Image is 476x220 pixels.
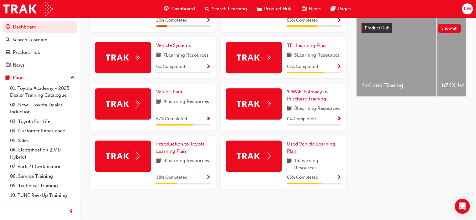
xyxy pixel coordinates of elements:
span: Dashboard [171,5,195,13]
span: car-icon [6,50,10,55]
span: book-icon [156,157,161,165]
span: News [309,5,321,13]
a: 06. Electrification (EV & Hybrid) [8,145,77,162]
button: Show Progress [206,17,211,24]
span: book-icon [156,98,161,106]
span: Show Progress [337,116,341,122]
button: Show Progress [337,115,341,123]
span: book-icon [156,52,161,59]
span: Show Progress [206,18,211,23]
button: Show Progress [206,115,211,123]
div: Search Learning [13,36,48,43]
span: Show Progress [206,116,211,122]
span: 0 % Completed [287,115,316,123]
img: Trak [106,151,140,161]
a: News [3,59,77,71]
a: Search Learning [3,34,77,46]
span: 3 Learning Resources [294,52,340,59]
a: 07. Parts21 Certification [8,162,77,171]
a: 04. Customer Experience [8,126,77,136]
span: search-icon [6,37,10,43]
span: 67 % Completed [156,115,187,123]
img: Trak [106,53,140,62]
span: book-icon [287,157,292,171]
span: news-icon [6,63,10,68]
span: guage-icon [6,24,10,30]
span: guage-icon [164,5,169,13]
button: Show Progress [337,63,341,71]
span: TFL Learning Plan [287,43,326,48]
a: Introduction to Toyota Learning Plan [156,141,211,155]
a: news-iconNews [297,3,326,15]
span: 55 % Completed [287,17,318,24]
div: Product Hub [13,49,40,56]
span: car-icon [257,5,262,13]
span: Show Progress [337,175,341,181]
span: Show Progress [337,18,341,23]
div: Open Intercom Messenger [455,199,470,214]
span: Show Progress [206,175,211,181]
span: 38 % Completed [156,174,187,181]
button: Show Progress [206,63,211,71]
button: Pages [3,72,77,84]
img: Trak [106,99,140,109]
span: 8 Learning Resources [294,105,340,113]
a: 09. Technical Training [8,181,77,191]
img: Trak [237,151,271,161]
span: Value Chain [156,89,182,95]
span: Used Vehicle Learning Plan [287,141,335,154]
span: Product Hub [264,5,292,13]
button: RM [462,3,473,14]
span: 'OWAF' Pathway to Purchase Training [287,89,328,102]
a: pages-iconPages [326,3,356,15]
a: 01. Toyota Academy - 2025 Dealer Training Catalogue [8,84,77,100]
a: search-iconSearch Learning [200,3,252,15]
span: book-icon [287,52,292,59]
span: search-icon [205,5,209,13]
a: Product HubShow all [361,23,461,33]
span: Introduction to Toyota Learning Plan [156,141,205,154]
button: Show all [438,24,461,33]
span: news-icon [302,5,306,13]
span: pages-icon [6,75,10,81]
span: up-icon [70,74,75,82]
a: Product Hub [3,47,77,58]
button: Show Progress [337,174,341,182]
a: Dashboard [3,21,77,33]
a: 10. TUNE Rev-Up Training [8,191,77,200]
span: Vehicle Systems [156,43,191,48]
span: 9 Learning Resources [163,98,209,106]
img: Trak [237,53,271,62]
button: DashboardSearch LearningProduct HubNews [3,20,77,72]
span: 7 Learning Resources [163,52,209,59]
a: car-iconProduct Hub [252,3,297,15]
span: 4x4 and Towing [361,82,431,89]
span: 8 Learning Resources [163,157,209,165]
span: Show Progress [337,64,341,70]
a: All Pages [8,200,77,210]
a: 02. New - Toyota Dealer Induction [8,100,77,117]
a: Vehicle Systems [156,42,193,49]
span: Search Learning [212,5,247,13]
span: 16 Learning Resources [294,157,341,171]
span: book-icon [287,105,292,113]
a: TFL Learning Plan [287,42,328,49]
span: Show Progress [206,64,211,70]
span: pages-icon [331,5,335,13]
a: 03. Toyota For Life [8,117,77,126]
span: 0 % Completed [156,63,185,70]
span: 63 % Completed [287,174,318,181]
span: Product Hub [365,25,389,31]
span: RM [464,5,471,13]
img: Trak [3,2,53,16]
div: News [13,62,25,69]
div: Pages [13,74,26,81]
span: prev-icon [69,207,74,215]
span: Pages [338,5,351,13]
a: 08. Service Training [8,171,77,181]
img: Trak [237,99,271,109]
button: Show Progress [337,17,341,24]
a: 05. Sales [8,136,77,146]
a: Value Chain [156,88,185,95]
